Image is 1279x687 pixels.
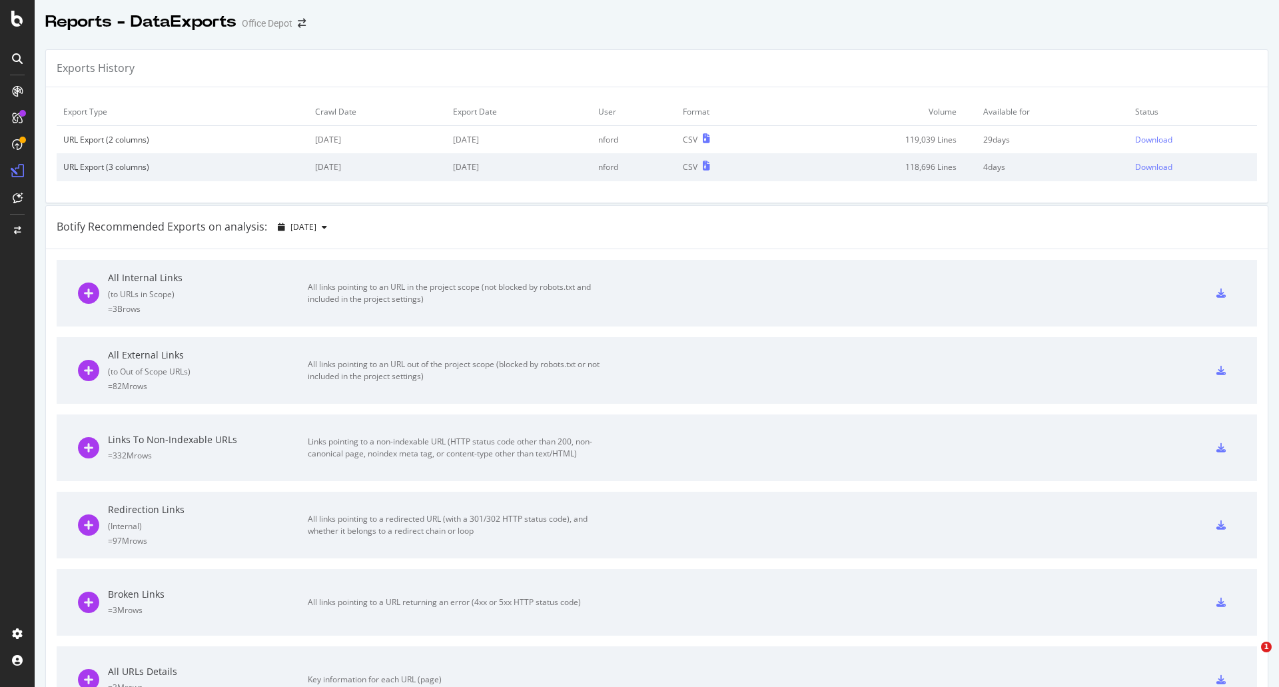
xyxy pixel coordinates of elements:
span: 1 [1261,642,1272,652]
div: = 332M rows [108,450,308,461]
div: csv-export [1216,289,1226,298]
td: Format [676,98,779,126]
td: Status [1128,98,1257,126]
div: csv-export [1216,675,1226,684]
div: Redirection Links [108,503,308,516]
td: 4 days [977,153,1128,181]
div: Exports History [57,61,135,76]
a: Download [1135,161,1250,173]
a: Download [1135,134,1250,145]
div: All links pointing to an URL out of the project scope (blocked by robots.txt or not included in t... [308,358,608,382]
td: [DATE] [446,126,592,154]
td: nford [592,126,676,154]
div: arrow-right-arrow-left [298,19,306,28]
div: = 82M rows [108,380,308,392]
span: 2025 Sep. 27th [290,221,316,233]
iframe: Intercom live chat [1234,642,1266,674]
td: 118,696 Lines [779,153,977,181]
div: All links pointing to a redirected URL (with a 301/302 HTTP status code), and whether it belongs ... [308,513,608,537]
td: [DATE] [446,153,592,181]
div: URL Export (3 columns) [63,161,302,173]
td: Available for [977,98,1128,126]
div: All links pointing to an URL in the project scope (not blocked by robots.txt and included in the ... [308,281,608,305]
div: Broken Links [108,588,308,601]
td: [DATE] [308,126,447,154]
td: Volume [779,98,977,126]
div: All URLs Details [108,665,308,678]
div: ( to Out of Scope URLs ) [108,366,308,377]
div: Botify Recommended Exports on analysis: [57,219,267,235]
td: Crawl Date [308,98,447,126]
td: 29 days [977,126,1128,154]
div: ( to URLs in Scope ) [108,289,308,300]
div: All links pointing to a URL returning an error (4xx or 5xx HTTP status code) [308,596,608,608]
td: [DATE] [308,153,447,181]
div: URL Export (2 columns) [63,134,302,145]
div: csv-export [1216,598,1226,607]
button: [DATE] [272,217,332,238]
td: User [592,98,676,126]
td: nford [592,153,676,181]
div: csv-export [1216,366,1226,375]
div: Office Depot [242,17,292,30]
td: Export Date [446,98,592,126]
div: Key information for each URL (page) [308,674,608,686]
div: csv-export [1216,520,1226,530]
div: = 97M rows [108,535,308,546]
div: CSV [683,134,697,145]
div: Reports - DataExports [45,11,236,33]
div: Download [1135,134,1172,145]
div: = 3M rows [108,604,308,616]
div: All Internal Links [108,271,308,285]
div: csv-export [1216,443,1226,452]
div: Links pointing to a non-indexable URL (HTTP status code other than 200, non-canonical page, noind... [308,436,608,460]
div: All External Links [108,348,308,362]
div: CSV [683,161,697,173]
td: Export Type [57,98,308,126]
div: Links To Non-Indexable URLs [108,433,308,446]
div: Download [1135,161,1172,173]
td: 119,039 Lines [779,126,977,154]
div: ( Internal ) [108,520,308,532]
div: = 3B rows [108,303,308,315]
